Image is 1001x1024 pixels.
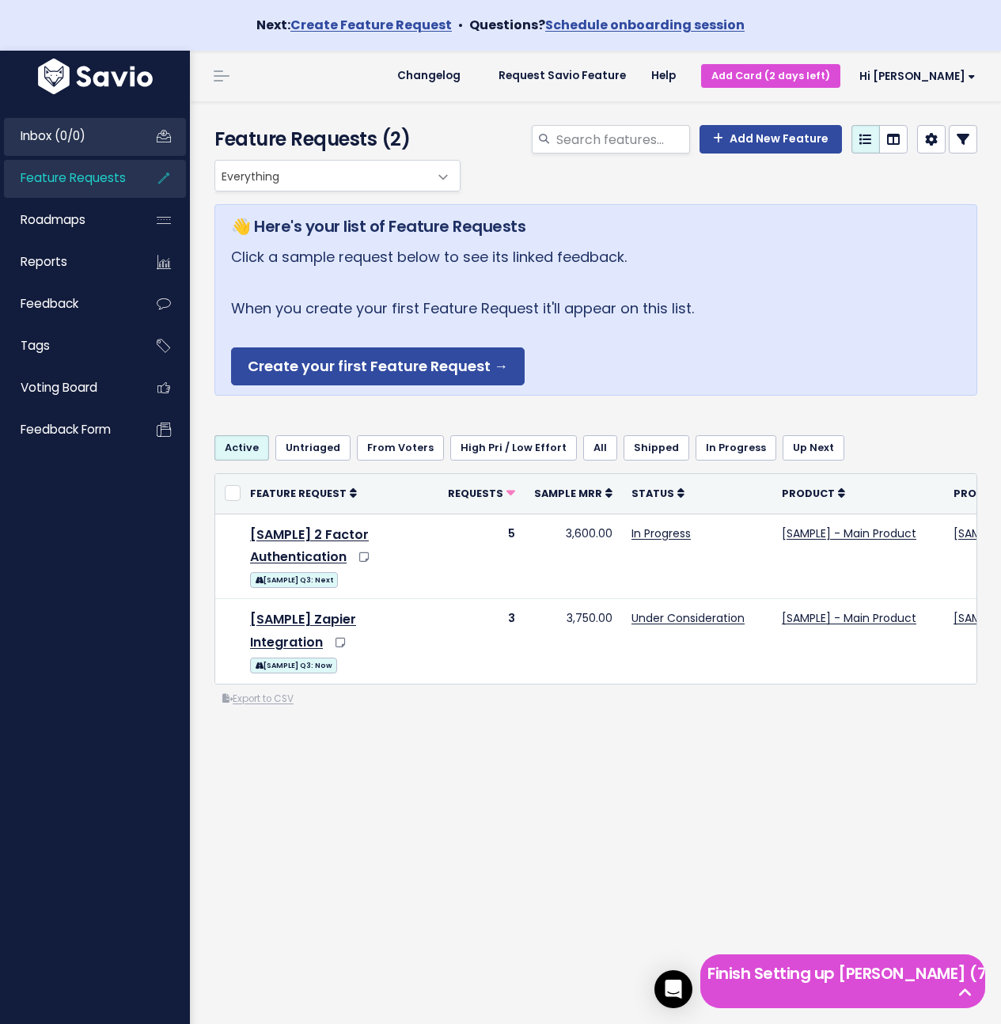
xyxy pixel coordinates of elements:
[231,347,525,386] a: Create your first Feature Request →
[525,599,622,684] td: 3,750.00
[250,654,337,674] a: [SAMPLE] Q3: Now
[583,435,617,461] a: All
[458,16,463,34] span: •
[21,379,97,396] span: Voting Board
[275,435,351,461] a: Untriaged
[782,485,845,501] a: Product
[215,161,428,191] span: Everything
[21,421,111,438] span: Feedback form
[250,487,347,500] span: Feature Request
[214,125,453,154] h4: Feature Requests (2)
[654,970,692,1008] div: Open Intercom Messenger
[4,160,131,196] a: Feature Requests
[214,435,977,461] ul: Filter feature requests
[486,64,639,88] a: Request Savio Feature
[4,370,131,406] a: Voting Board
[700,125,842,154] a: Add New Feature
[250,485,357,501] a: Feature Request
[4,202,131,238] a: Roadmaps
[214,435,269,461] a: Active
[250,658,337,673] span: [SAMPLE] Q3: Now
[534,485,612,501] a: Sample MRR
[21,169,126,186] span: Feature Requests
[448,487,503,500] span: Requests
[4,286,131,322] a: Feedback
[525,514,622,599] td: 3,600.00
[222,692,294,705] a: Export to CSV
[782,610,916,626] a: [SAMPLE] - Main Product
[231,214,961,238] h5: 👋 Here's your list of Feature Requests
[859,70,976,82] span: Hi [PERSON_NAME]
[840,64,988,89] a: Hi [PERSON_NAME]
[707,961,978,985] h5: Finish Setting up [PERSON_NAME] (7 left)
[4,411,131,448] a: Feedback form
[448,485,515,501] a: Requests
[4,118,131,154] a: Inbox (0/0)
[469,16,745,34] strong: Questions?
[555,125,690,154] input: Search features...
[438,599,525,684] td: 3
[21,211,85,228] span: Roadmaps
[624,435,689,461] a: Shipped
[250,610,356,651] a: [SAMPLE] Zapier Integration
[631,525,691,541] a: In Progress
[631,610,745,626] a: Under Consideration
[782,525,916,541] a: [SAMPLE] - Main Product
[34,59,157,94] img: logo-white.9d6f32f41409.svg
[357,435,444,461] a: From Voters
[21,295,78,312] span: Feedback
[782,487,835,500] span: Product
[250,569,338,589] a: [SAMPLE] Q3: Next
[631,487,674,500] span: Status
[21,127,85,144] span: Inbox (0/0)
[534,487,602,500] span: Sample MRR
[21,337,50,354] span: Tags
[4,328,131,364] a: Tags
[450,435,577,461] a: High Pri / Low Effort
[21,253,67,270] span: Reports
[231,245,961,385] p: Click a sample request below to see its linked feedback. When you create your first Feature Reque...
[4,244,131,280] a: Reports
[290,16,452,34] a: Create Feature Request
[701,64,840,87] a: Add Card (2 days left)
[214,160,461,192] span: Everything
[631,485,684,501] a: Status
[250,525,369,567] a: [SAMPLE] 2 Factor Authentication
[639,64,688,88] a: Help
[250,572,338,588] span: [SAMPLE] Q3: Next
[438,514,525,599] td: 5
[783,435,844,461] a: Up Next
[397,70,461,82] span: Changelog
[696,435,776,461] a: In Progress
[545,16,745,34] a: Schedule onboarding session
[256,16,452,34] strong: Next:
